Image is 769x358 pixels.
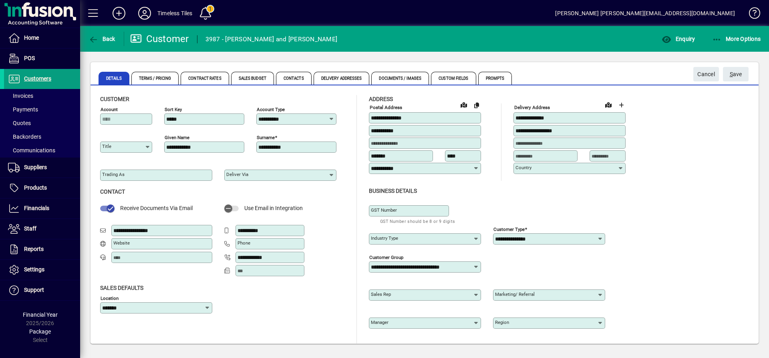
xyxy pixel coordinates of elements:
[101,107,118,112] mat-label: Account
[8,106,38,113] span: Payments
[371,320,389,325] mat-label: Manager
[24,34,39,41] span: Home
[697,68,715,81] span: Cancel
[101,295,119,301] mat-label: Location
[4,103,80,116] a: Payments
[4,144,80,157] a: Communications
[24,75,51,82] span: Customers
[8,133,41,140] span: Backorders
[8,147,55,154] span: Communications
[165,107,182,112] mat-label: Sort key
[257,135,275,140] mat-label: Surname
[470,99,483,111] button: Copy to Delivery address
[130,32,189,45] div: Customer
[181,72,229,85] span: Contract Rates
[4,28,80,48] a: Home
[371,207,397,213] mat-label: GST Number
[371,235,398,241] mat-label: Industry type
[457,98,470,111] a: View on map
[131,72,179,85] span: Terms / Pricing
[730,68,742,81] span: ave
[380,216,455,226] mat-hint: GST Number should be 8 or 9 digits
[29,328,51,335] span: Package
[24,225,36,232] span: Staff
[24,287,44,293] span: Support
[4,130,80,144] a: Backorders
[8,93,33,99] span: Invoices
[371,72,429,85] span: Documents / Images
[615,99,628,111] button: Choose address
[660,32,697,46] button: Enquiry
[4,198,80,218] a: Financials
[120,205,193,211] span: Receive Documents Via Email
[132,6,157,20] button: Profile
[495,291,535,297] mat-label: Marketing/ Referral
[100,188,125,195] span: Contact
[24,164,47,170] span: Suppliers
[24,184,47,191] span: Products
[4,260,80,280] a: Settings
[515,165,531,170] mat-label: Country
[369,188,417,194] span: Business details
[99,72,129,85] span: Details
[165,135,189,140] mat-label: Given name
[693,67,719,81] button: Cancel
[314,72,370,85] span: Delivery Addresses
[24,246,44,252] span: Reports
[244,205,303,211] span: Use Email in Integration
[205,33,338,46] div: 3987 - [PERSON_NAME] and [PERSON_NAME]
[23,311,58,318] span: Financial Year
[710,32,763,46] button: More Options
[730,71,733,77] span: S
[4,219,80,239] a: Staff
[369,96,393,102] span: Address
[478,72,512,85] span: Prompts
[4,158,80,178] a: Suppliers
[662,36,695,42] span: Enquiry
[89,36,115,42] span: Back
[226,172,248,177] mat-label: Deliver via
[431,72,476,85] span: Custom Fields
[495,320,509,325] mat-label: Region
[24,205,49,211] span: Financials
[257,107,285,112] mat-label: Account Type
[4,280,80,300] a: Support
[24,55,35,61] span: POS
[4,49,80,69] a: POS
[4,239,80,259] a: Reports
[87,32,117,46] button: Back
[276,72,312,85] span: Contacts
[80,32,124,46] app-page-header-button: Back
[113,240,130,246] mat-label: Website
[4,116,80,130] a: Quotes
[371,291,391,297] mat-label: Sales rep
[723,67,749,81] button: Save
[493,226,525,232] mat-label: Customer type
[602,98,615,111] a: View on map
[102,172,125,177] mat-label: Trading as
[231,72,274,85] span: Sales Budget
[4,89,80,103] a: Invoices
[100,96,129,102] span: Customer
[238,240,250,246] mat-label: Phone
[743,2,759,28] a: Knowledge Base
[24,266,44,273] span: Settings
[157,7,192,20] div: Timeless Tiles
[369,254,403,260] mat-label: Customer group
[555,7,735,20] div: [PERSON_NAME] [PERSON_NAME][EMAIL_ADDRESS][DOMAIN_NAME]
[8,120,31,126] span: Quotes
[4,178,80,198] a: Products
[102,144,111,149] mat-label: Title
[106,6,132,20] button: Add
[100,285,143,291] span: Sales defaults
[712,36,761,42] span: More Options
